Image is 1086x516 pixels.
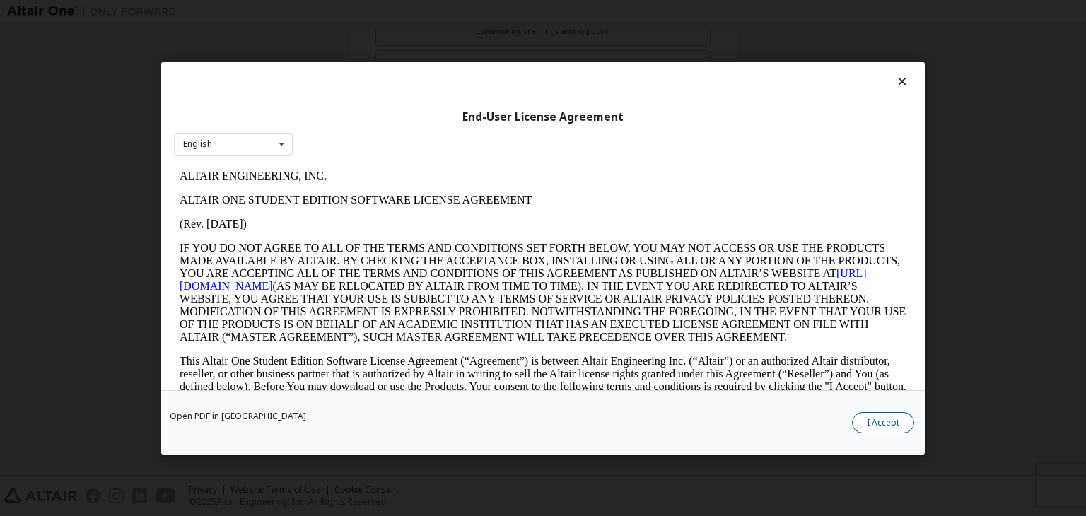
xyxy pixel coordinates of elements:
p: IF YOU DO NOT AGREE TO ALL OF THE TERMS AND CONDITIONS SET FORTH BELOW, YOU MAY NOT ACCESS OR USE... [6,78,732,180]
p: ALTAIR ENGINEERING, INC. [6,6,732,18]
div: End-User License Agreement [174,110,912,124]
div: English [183,140,212,148]
a: Open PDF in [GEOGRAPHIC_DATA] [170,412,306,421]
p: This Altair One Student Edition Software License Agreement (“Agreement”) is between Altair Engine... [6,191,732,242]
a: [URL][DOMAIN_NAME] [6,103,693,128]
p: ALTAIR ONE STUDENT EDITION SOFTWARE LICENSE AGREEMENT [6,30,732,42]
button: I Accept [852,412,914,433]
p: (Rev. [DATE]) [6,54,732,66]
